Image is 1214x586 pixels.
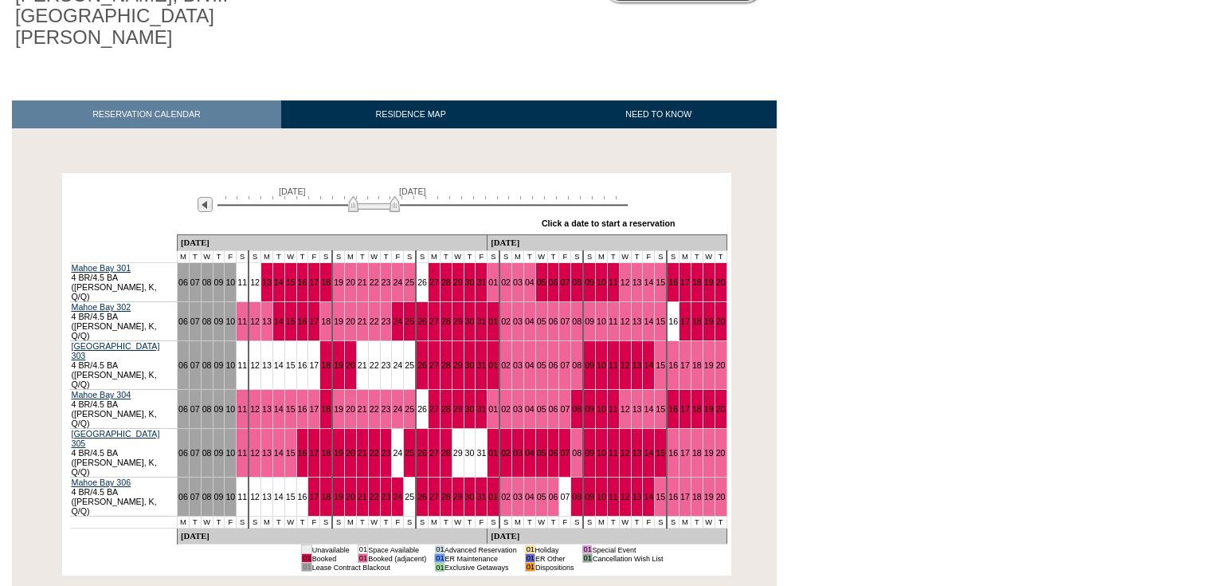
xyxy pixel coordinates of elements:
a: 14 [644,404,653,414]
a: 01 [488,277,498,287]
a: 19 [704,404,714,414]
a: 30 [465,448,475,458]
a: 06 [549,448,558,458]
a: 30 [465,492,475,501]
a: 13 [632,404,642,414]
a: 07 [190,448,200,458]
a: [GEOGRAPHIC_DATA] 303 [72,341,160,360]
a: 27 [429,448,439,458]
a: 16 [668,360,678,370]
a: 12 [250,277,260,287]
a: 19 [704,360,714,370]
a: 02 [501,360,511,370]
a: 28 [441,317,451,326]
a: 04 [525,492,535,501]
a: 01 [488,404,498,414]
a: 24 [393,492,402,501]
a: 27 [429,317,439,326]
a: 08 [572,492,582,501]
a: 07 [190,360,200,370]
a: 15 [656,317,665,326]
a: 30 [465,404,475,414]
a: 11 [237,492,247,501]
a: 19 [704,448,714,458]
a: 16 [668,404,678,414]
a: 25 [405,277,414,287]
a: 01 [488,448,498,458]
a: 28 [441,404,451,414]
a: 06 [178,492,188,501]
a: 19 [334,404,343,414]
a: 20 [346,277,355,287]
a: Mahoe Bay 302 [72,302,131,312]
a: 10 [597,360,606,370]
a: 09 [585,492,594,501]
a: 18 [692,317,702,326]
a: 10 [597,492,606,501]
a: 22 [370,360,379,370]
a: 02 [501,404,511,414]
a: RESIDENCE MAP [281,100,541,128]
a: 07 [560,448,570,458]
a: 29 [453,448,463,458]
a: 30 [465,317,475,326]
a: 03 [513,404,523,414]
a: 11 [609,404,618,414]
a: 15 [286,277,296,287]
a: 20 [346,492,355,501]
a: 07 [190,492,200,501]
a: 14 [274,492,284,501]
span: [DATE] [399,187,426,196]
a: 15 [286,317,296,326]
a: 18 [321,492,331,501]
a: 24 [393,448,402,458]
a: 02 [501,448,511,458]
a: 13 [632,277,642,287]
a: 16 [298,277,307,287]
a: 24 [393,404,402,414]
a: 09 [585,448,594,458]
a: 17 [309,404,319,414]
a: 02 [501,492,511,501]
a: 20 [716,317,726,326]
a: 10 [597,448,606,458]
a: 25 [405,492,414,501]
a: 29 [453,360,463,370]
a: 25 [405,404,414,414]
a: 20 [346,404,355,414]
a: 06 [178,360,188,370]
a: 09 [214,448,224,458]
a: 04 [525,360,535,370]
td: S [249,251,260,263]
a: 16 [668,317,678,326]
a: 18 [321,448,331,458]
a: 16 [668,448,678,458]
a: 13 [262,317,272,326]
a: 22 [370,492,379,501]
a: 11 [237,317,247,326]
a: 16 [298,317,307,326]
a: 11 [609,492,618,501]
a: 07 [560,317,570,326]
div: Click a date to start a reservation [542,218,676,228]
a: 11 [237,277,247,287]
a: 04 [525,448,535,458]
a: 15 [656,492,665,501]
a: 07 [560,360,570,370]
a: 11 [609,448,618,458]
td: [DATE] [177,235,487,251]
a: 07 [190,404,200,414]
a: 22 [370,448,379,458]
a: 16 [298,404,307,414]
a: 13 [262,492,272,501]
td: M [177,251,189,263]
a: 13 [262,360,272,370]
a: 13 [632,360,642,370]
a: 05 [537,448,546,458]
a: 05 [537,492,546,501]
a: 11 [609,277,618,287]
a: 16 [298,492,307,501]
a: 29 [453,492,463,501]
a: 04 [525,404,535,414]
a: 17 [309,360,319,370]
